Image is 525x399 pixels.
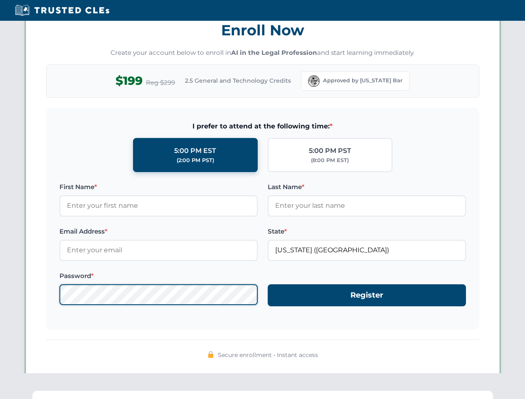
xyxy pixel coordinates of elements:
[116,71,143,90] span: $199
[268,284,466,306] button: Register
[309,145,351,156] div: 5:00 PM PST
[185,76,291,85] span: 2.5 General and Technology Credits
[146,78,175,88] span: Reg $299
[268,195,466,216] input: Enter your last name
[207,351,214,358] img: 🔒
[323,76,402,85] span: Approved by [US_STATE] Bar
[59,240,258,261] input: Enter your email
[46,48,479,58] p: Create your account below to enroll in and start learning immediately.
[59,195,258,216] input: Enter your first name
[174,145,216,156] div: 5:00 PM EST
[218,350,318,360] span: Secure enrollment • Instant access
[59,121,466,132] span: I prefer to attend at the following time:
[268,182,466,192] label: Last Name
[59,271,258,281] label: Password
[231,49,317,57] strong: AI in the Legal Profession
[308,75,320,87] img: Florida Bar
[311,156,349,165] div: (8:00 PM EST)
[268,240,466,261] input: Florida (FL)
[12,4,112,17] img: Trusted CLEs
[177,156,214,165] div: (2:00 PM PST)
[46,17,479,43] h3: Enroll Now
[59,227,258,236] label: Email Address
[268,227,466,236] label: State
[59,182,258,192] label: First Name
